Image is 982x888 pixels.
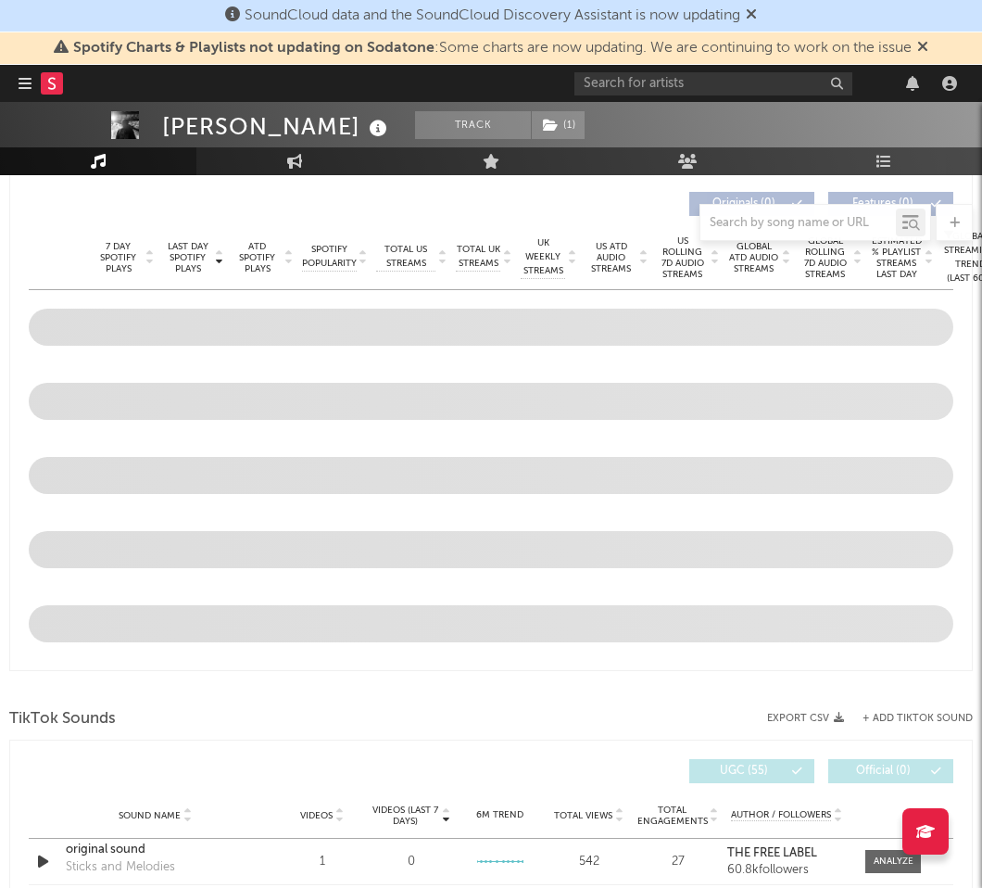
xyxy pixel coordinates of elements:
[376,243,435,271] span: Total US Streams
[66,858,175,877] div: Sticks and Melodies
[917,41,928,56] span: Dismiss
[689,192,814,216] button: Originals(0)
[300,810,333,821] span: Videos
[585,241,636,274] span: US ATD Audio Streams
[94,241,143,274] span: 7 Day Spotify Plays
[574,72,852,95] input: Search for artists
[531,111,585,139] span: ( 1 )
[415,111,531,139] button: Track
[862,714,973,724] button: + Add TikTok Sound
[163,241,212,274] span: Last Day Spotify Plays
[302,243,357,271] span: Spotify Popularity
[638,853,718,871] div: 27
[728,241,779,274] span: Global ATD Audio Streams
[701,198,787,209] span: Originals ( 0 )
[828,759,953,783] button: Official(0)
[689,759,814,783] button: UGC(55)
[799,235,850,280] span: Global Rolling 7D Audio Streams
[700,216,896,231] input: Search by song name or URL
[73,41,434,56] span: Spotify Charts & Playlists not updating on Sodatone
[408,853,415,871] div: 0
[549,853,629,871] div: 542
[521,236,565,278] span: UK Weekly Streams
[746,8,757,23] span: Dismiss
[828,192,953,216] button: Features(0)
[371,805,440,827] span: Videos (last 7 days)
[532,111,585,139] button: (1)
[657,235,708,280] span: US Rolling 7D Audio Streams
[871,235,922,280] span: Estimated % Playlist Streams Last Day
[233,241,282,274] span: ATD Spotify Plays
[701,766,787,777] span: UGC ( 55 )
[767,713,844,724] button: Export CSV
[727,864,847,877] div: 60.8k followers
[637,805,708,827] span: Total Engagements
[554,810,612,821] span: Total Views
[460,808,540,822] div: 6M Trend
[727,847,847,860] a: THE FREE LABEL
[283,853,362,871] div: 1
[727,847,817,859] strong: THE FREE LABEL
[73,41,912,56] span: : Some charts are now updating. We are continuing to work on the issue
[66,841,245,859] a: original sound
[456,243,500,271] span: Total UK Streams
[840,198,925,209] span: Features ( 0 )
[844,714,973,724] button: + Add TikTok Sound
[119,810,181,821] span: Sound Name
[162,111,392,142] div: [PERSON_NAME]
[9,708,116,730] span: TikTok Sounds
[840,766,925,777] span: Official ( 0 )
[731,809,831,821] span: Author / Followers
[245,8,740,23] span: SoundCloud data and the SoundCloud Discovery Assistant is now updating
